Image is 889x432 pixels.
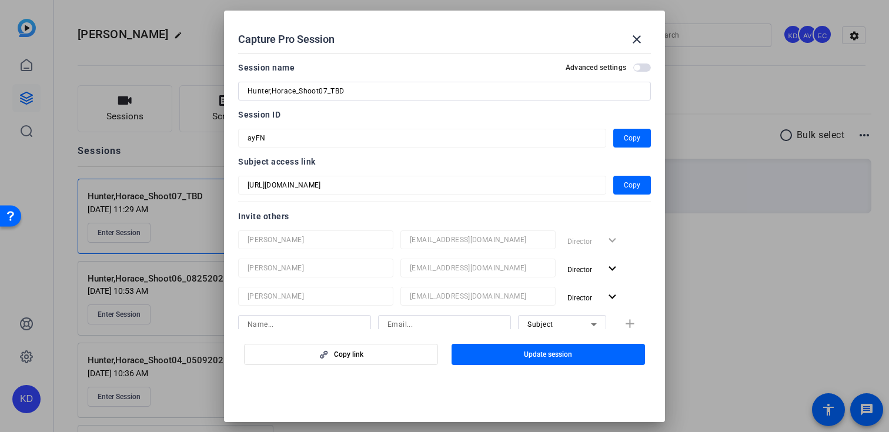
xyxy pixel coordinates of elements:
[624,178,640,192] span: Copy
[567,266,592,274] span: Director
[387,317,502,331] input: Email...
[410,261,546,275] input: Email...
[563,287,624,308] button: Director
[248,84,641,98] input: Enter Session Name
[567,294,592,302] span: Director
[238,108,651,122] div: Session ID
[524,350,572,359] span: Update session
[244,344,438,365] button: Copy link
[630,32,644,46] mat-icon: close
[248,261,384,275] input: Name...
[605,262,620,276] mat-icon: expand_more
[410,233,546,247] input: Email...
[613,129,651,148] button: Copy
[334,350,363,359] span: Copy link
[238,25,651,53] div: Capture Pro Session
[452,344,646,365] button: Update session
[563,259,624,280] button: Director
[624,131,640,145] span: Copy
[248,289,384,303] input: Name...
[238,61,295,75] div: Session name
[527,320,553,329] span: Subject
[248,178,597,192] input: Session OTP
[410,289,546,303] input: Email...
[613,176,651,195] button: Copy
[238,209,651,223] div: Invite others
[248,317,362,331] input: Name...
[238,155,651,169] div: Subject access link
[248,131,597,145] input: Session OTP
[248,233,384,247] input: Name...
[605,290,620,304] mat-icon: expand_more
[566,63,626,72] h2: Advanced settings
